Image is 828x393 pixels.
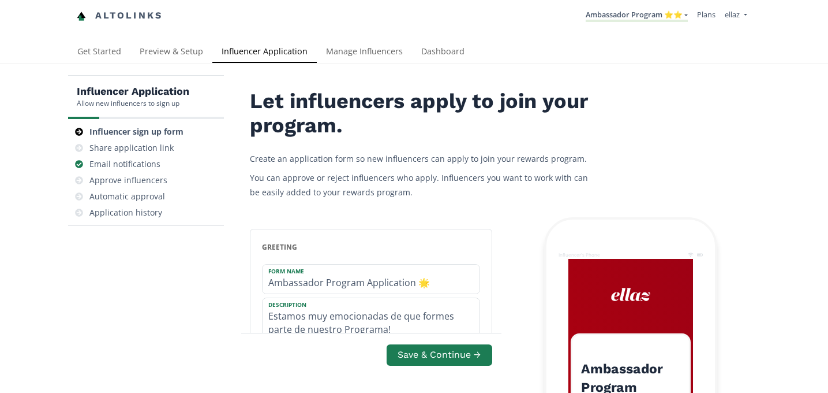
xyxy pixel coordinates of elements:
[89,142,174,154] div: Share application link
[89,175,167,186] div: Approve influencers
[89,191,165,202] div: Automatic approval
[559,251,600,258] div: Influencer's Phone
[250,170,596,199] p: You can approve or reject influencers who apply. Influencers you want to work with can be easily ...
[250,151,596,166] p: Create an application form so new influencers can apply to join your rewards program.
[725,9,740,20] span: ellaz
[412,41,474,64] a: Dashboard
[77,12,86,21] img: favicon-32x32.png
[89,207,162,218] div: Application history
[77,6,163,25] a: Altolinks
[130,41,212,64] a: Preview & Setup
[263,298,468,309] label: Description
[317,41,412,64] a: Manage Influencers
[68,41,130,64] a: Get Started
[212,41,317,64] a: Influencer Application
[89,126,183,138] div: Influencer sign up form
[77,98,189,108] div: Allow new influencers to sign up
[263,265,468,275] label: Form Name
[586,9,688,22] a: Ambassador Program ⭐️⭐️
[262,242,297,252] span: greeting
[250,90,596,138] h2: Let influencers apply to join your program.
[611,288,650,301] img: ew9eVGDHp6dD
[77,84,189,98] h5: Influencer Application
[697,9,715,20] a: Plans
[387,344,492,366] button: Save & Continue →
[89,158,160,170] div: Email notifications
[263,298,479,341] textarea: Estamos muy emocionadas de que formes parte de nuestro Programa!
[12,12,48,46] iframe: chat widget
[725,9,747,23] a: ellaz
